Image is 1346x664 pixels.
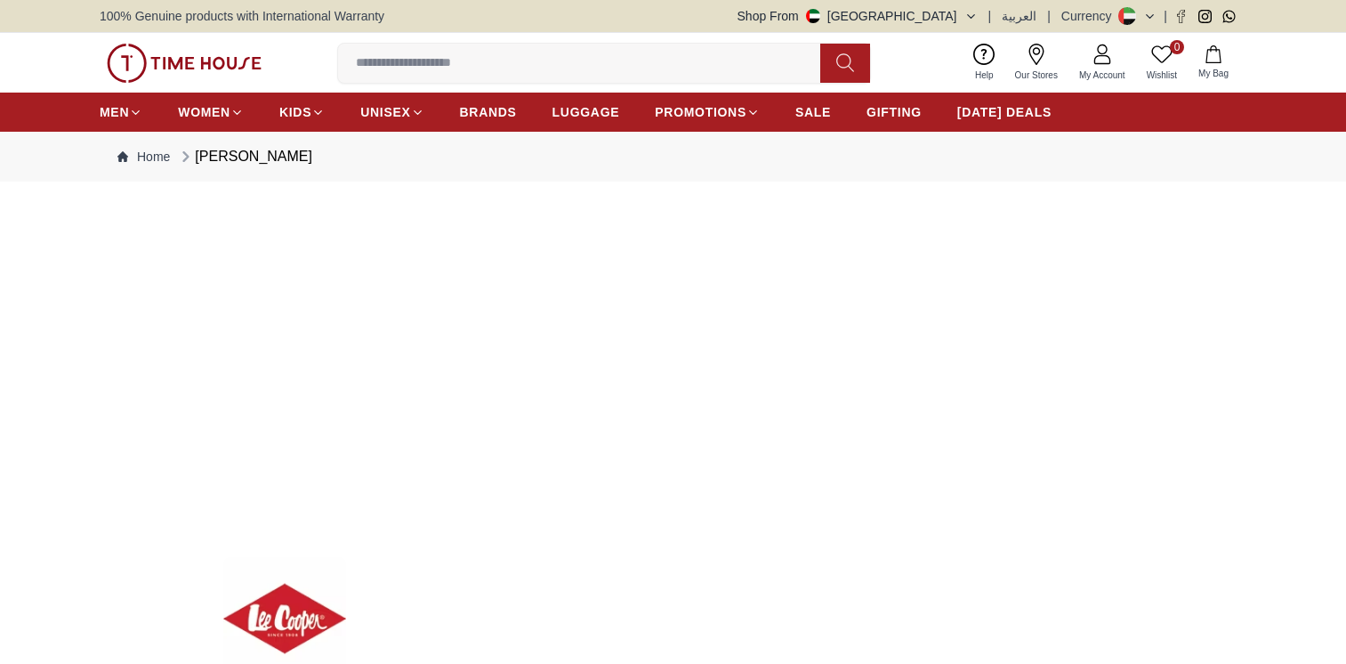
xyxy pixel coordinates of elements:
[552,103,620,121] span: LUGGAGE
[1047,7,1051,25] span: |
[107,44,262,83] img: ...
[1188,42,1239,84] button: My Bag
[795,103,831,121] span: SALE
[1191,67,1236,80] span: My Bag
[866,96,922,128] a: GIFTING
[737,7,978,25] button: Shop From[GEOGRAPHIC_DATA]
[1198,10,1212,23] a: Instagram
[177,146,312,167] div: [PERSON_NAME]
[1061,7,1119,25] div: Currency
[968,69,1001,82] span: Help
[655,103,746,121] span: PROMOTIONS
[100,7,384,25] span: 100% Genuine products with International Warranty
[964,40,1004,85] a: Help
[988,7,992,25] span: |
[100,199,1246,601] img: ...
[1136,40,1188,85] a: 0Wishlist
[1004,40,1068,85] a: Our Stores
[866,103,922,121] span: GIFTING
[100,103,129,121] span: MEN
[806,9,820,23] img: United Arab Emirates
[1174,10,1188,23] a: Facebook
[279,103,311,121] span: KIDS
[957,103,1052,121] span: [DATE] DEALS
[460,103,517,121] span: BRANDS
[1008,69,1065,82] span: Our Stores
[100,96,142,128] a: MEN
[1170,40,1184,54] span: 0
[360,103,410,121] span: UNISEX
[1140,69,1184,82] span: Wishlist
[655,96,760,128] a: PROMOTIONS
[1164,7,1167,25] span: |
[178,103,230,121] span: WOMEN
[1002,7,1036,25] button: العربية
[279,96,325,128] a: KIDS
[117,148,170,166] a: Home
[957,96,1052,128] a: [DATE] DEALS
[178,96,244,128] a: WOMEN
[1222,10,1236,23] a: Whatsapp
[460,96,517,128] a: BRANDS
[360,96,423,128] a: UNISEX
[100,132,1246,182] nav: Breadcrumb
[552,96,620,128] a: LUGGAGE
[1072,69,1132,82] span: My Account
[795,96,831,128] a: SALE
